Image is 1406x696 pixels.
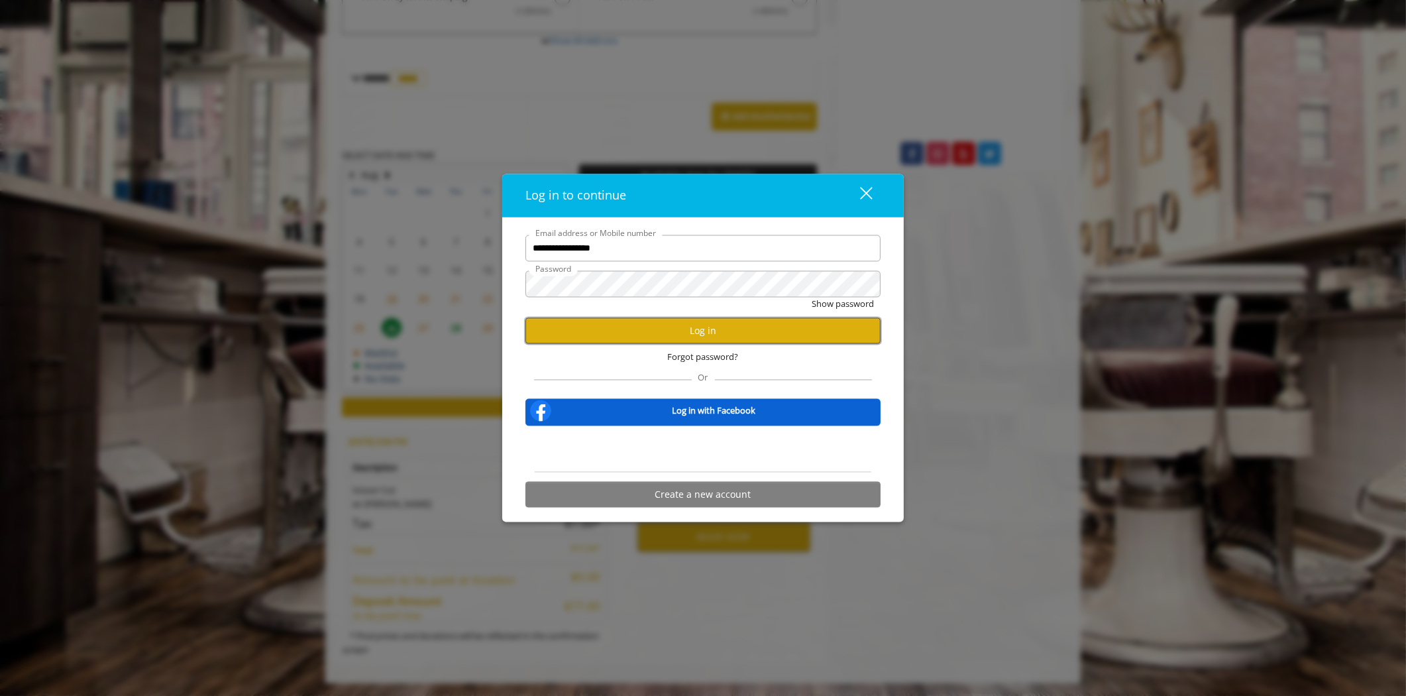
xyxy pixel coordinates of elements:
img: facebook-logo [527,398,554,424]
input: Email address or Mobile number [525,235,881,262]
button: Log in [525,318,881,344]
div: close dialog [845,186,871,205]
button: Show password [812,298,874,312]
label: Password [529,263,578,276]
button: close dialog [836,182,881,209]
iframe: Sign in with Google Button [636,435,771,464]
span: Log in to continue [525,188,626,203]
span: Or [692,372,715,384]
span: Forgot password? [668,351,739,365]
b: Log in with Facebook [672,404,755,418]
input: Password [525,271,881,298]
label: Email address or Mobile number [529,227,663,240]
button: Create a new account [525,482,881,508]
